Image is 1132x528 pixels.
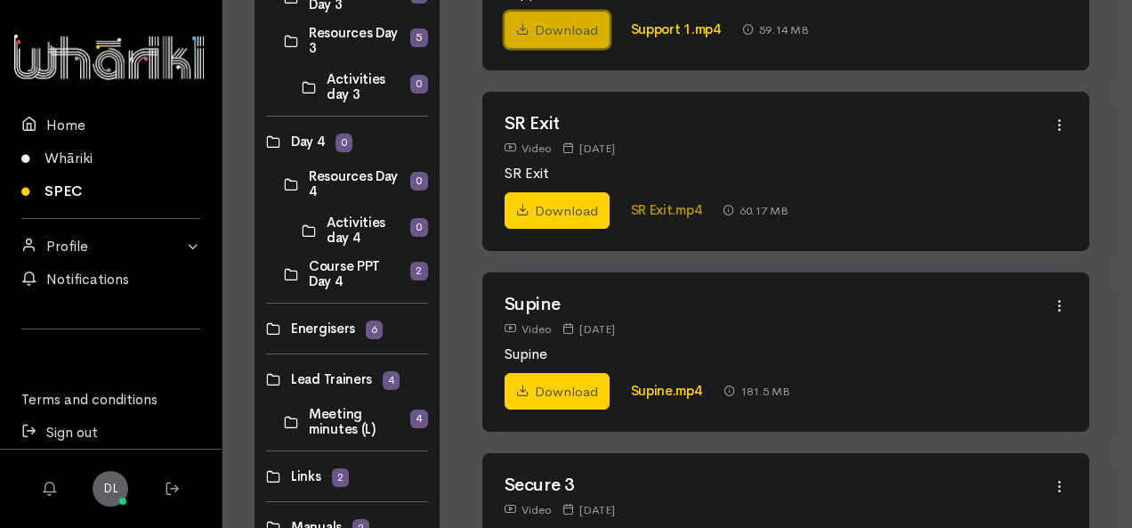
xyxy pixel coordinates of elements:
[505,139,552,158] div: Video
[724,382,790,401] div: 181.5 MB
[505,12,610,49] a: Download
[723,201,788,220] div: 60.17 MB
[562,320,615,338] div: [DATE]
[505,114,1053,134] h2: SR Exit
[631,201,702,218] a: SR Exit.mp4
[562,139,615,158] div: [DATE]
[93,471,128,507] a: DL
[631,20,721,37] a: Support 1.mp4
[562,500,615,519] div: [DATE]
[631,382,702,399] a: Supine.mp4
[505,475,1053,495] h2: Secure 3
[505,500,552,519] div: Video
[742,20,809,39] div: 59.14 MB
[76,340,147,361] iframe: LinkedIn Embedded Content
[505,295,1053,314] h2: Supine
[505,320,552,338] div: Video
[505,192,610,230] a: Download
[505,163,1053,184] p: SR Exit
[505,373,610,410] a: Download
[21,340,200,383] div: Follow us on LinkedIn
[505,344,1053,365] p: Supine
